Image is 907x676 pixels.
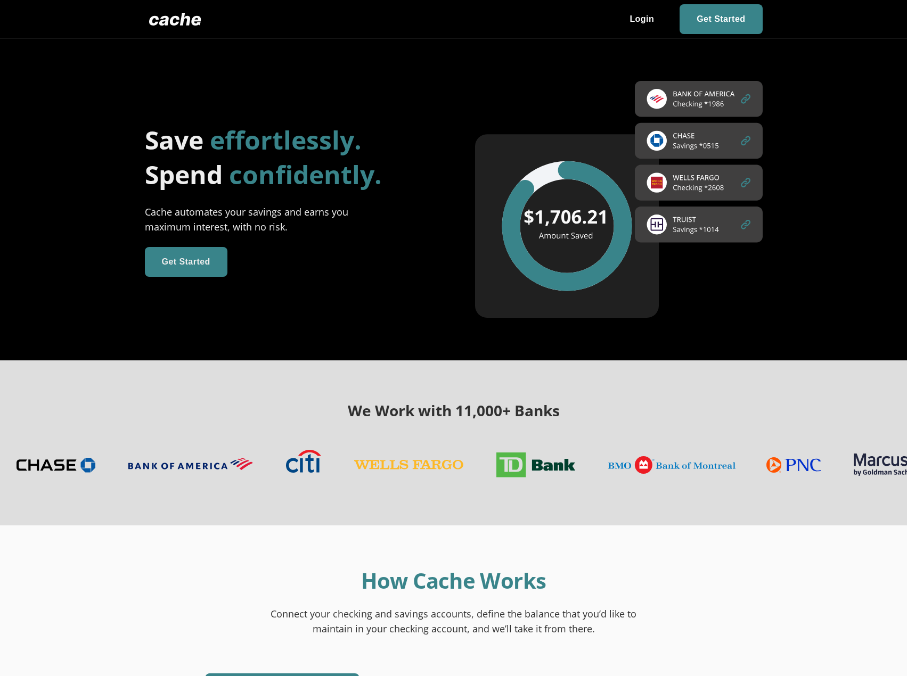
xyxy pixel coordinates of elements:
a: Get Started [680,4,762,34]
div: Connect your checking and savings accounts, define the balance that you’d like to maintain in you... [257,606,651,636]
span: effortlessly. [210,122,362,157]
a: Login [612,4,671,34]
div: Cache automates your savings and earns you maximum interest, with no risk. [145,204,374,234]
h1: Save [145,122,432,157]
h1: How Cache Works [145,568,763,593]
img: Logo [145,9,206,30]
a: Get Started [145,247,227,277]
span: confidently. [229,157,382,192]
h1: Spend [145,157,432,192]
img: Amount Saved [475,81,763,318]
